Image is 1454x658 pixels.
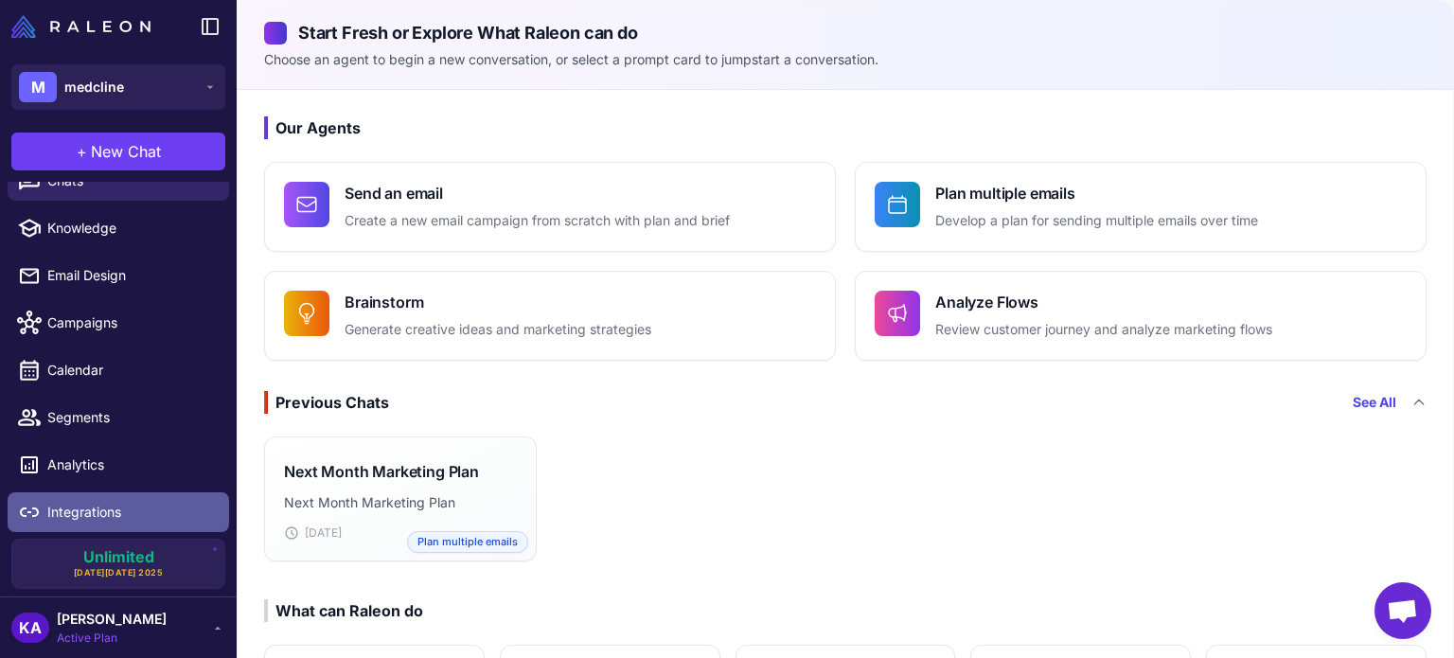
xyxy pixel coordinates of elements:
a: Email Design [8,256,229,295]
h3: Our Agents [264,116,1427,139]
span: New Chat [91,140,161,163]
h4: Analyze Flows [935,291,1272,313]
a: Raleon Logo [11,15,158,38]
button: +New Chat [11,133,225,170]
button: Send an emailCreate a new email campaign from scratch with plan and brief [264,162,836,252]
span: Campaigns [47,312,214,333]
h2: Start Fresh or Explore What Raleon can do [264,20,1427,45]
a: Analytics [8,445,229,485]
div: Open chat [1374,582,1431,639]
h3: Next Month Marketing Plan [284,460,479,483]
a: Campaigns [8,303,229,343]
img: Raleon Logo [11,15,151,38]
button: Analyze FlowsReview customer journey and analyze marketing flows [855,271,1427,361]
span: Active Plan [57,630,167,647]
h4: Send an email [345,182,730,205]
span: Unlimited [83,549,154,564]
span: [DATE][DATE] 2025 [74,566,164,579]
div: M [19,72,57,102]
p: Next Month Marketing Plan [284,492,517,513]
button: Plan multiple emailsDevelop a plan for sending multiple emails over time [855,162,1427,252]
span: + [77,140,87,163]
a: Segments [8,398,229,437]
div: What can Raleon do [264,599,423,622]
a: Integrations [8,492,229,532]
button: Mmedcline [11,64,225,110]
span: Calendar [47,360,214,381]
span: Segments [47,407,214,428]
span: [PERSON_NAME] [57,609,167,630]
span: Analytics [47,454,214,475]
p: Develop a plan for sending multiple emails over time [935,210,1258,232]
a: Calendar [8,350,229,390]
div: Previous Chats [264,391,389,414]
p: Review customer journey and analyze marketing flows [935,319,1272,341]
span: Integrations [47,502,214,523]
p: Create a new email campaign from scratch with plan and brief [345,210,730,232]
button: BrainstormGenerate creative ideas and marketing strategies [264,271,836,361]
span: medcline [64,77,124,98]
p: Generate creative ideas and marketing strategies [345,319,651,341]
span: Email Design [47,265,214,286]
span: Knowledge [47,218,214,239]
h4: Brainstorm [345,291,651,313]
div: KA [11,613,49,643]
a: Knowledge [8,208,229,248]
p: Choose an agent to begin a new conversation, or select a prompt card to jumpstart a conversation. [264,49,1427,70]
a: See All [1353,392,1396,413]
h4: Plan multiple emails [935,182,1258,205]
span: Plan multiple emails [407,531,528,553]
div: [DATE] [284,525,517,542]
